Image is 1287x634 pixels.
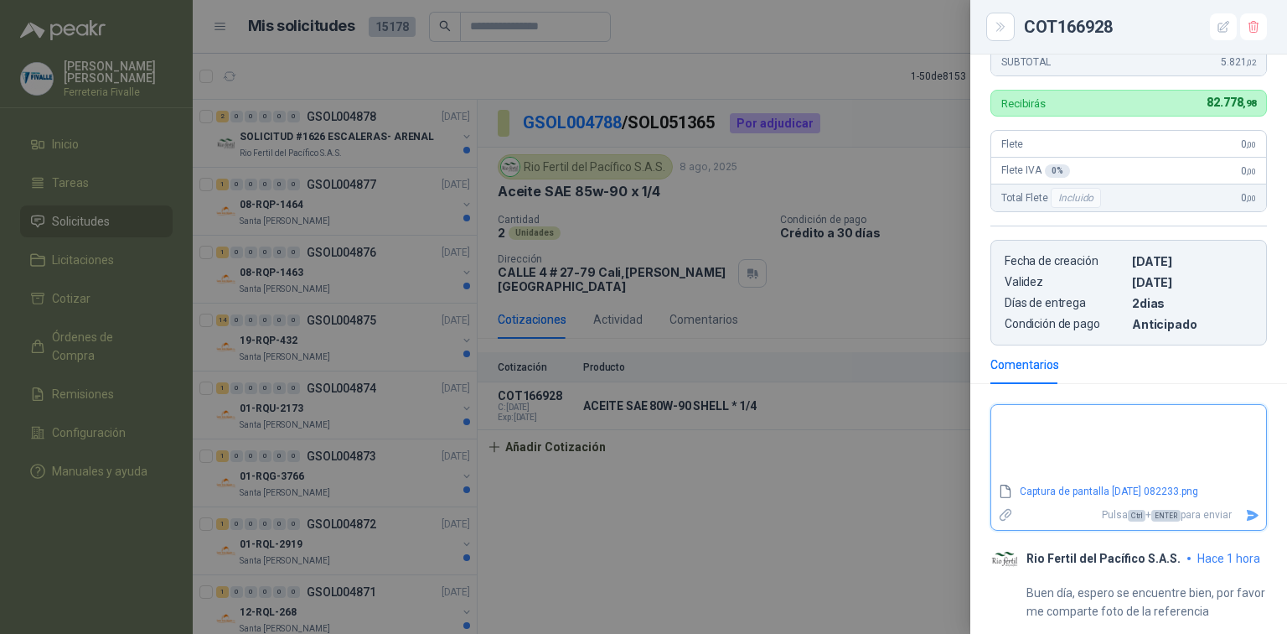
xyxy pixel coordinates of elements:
[1013,484,1240,500] a: Captura de pantalla [DATE] 082233.png
[1246,167,1256,176] span: ,00
[1020,501,1239,530] p: Pulsa + para enviar
[1132,275,1253,289] p: [DATE]
[1221,56,1256,68] span: 5.821
[1001,164,1070,178] span: Flete IVA
[1001,188,1104,208] span: Total Flete
[1001,138,1023,150] span: Flete
[1005,254,1125,268] p: Fecha de creación
[1026,552,1181,565] p: Rio Fertil del Pacífico S.A.S.
[1151,510,1181,522] span: ENTER
[1197,552,1260,565] span: hace 1 hora
[1241,192,1256,204] span: 0
[1026,584,1267,621] p: Buen día, espero se encuentre bien, por favor me comparte foto de la referencia
[1243,98,1256,109] span: ,98
[1024,13,1267,40] div: COT166928
[990,356,1059,374] div: Comentarios
[1132,317,1253,331] p: Anticipado
[1246,140,1256,149] span: ,00
[1005,275,1125,289] p: Validez
[990,544,1020,574] img: Company Logo
[1001,56,1051,68] span: SUBTOTAL
[1132,254,1253,268] p: [DATE]
[1207,96,1256,109] span: 82.778
[1001,98,1046,109] p: Recibirás
[1128,510,1145,522] span: Ctrl
[1246,58,1256,67] span: ,02
[1246,194,1256,203] span: ,00
[1238,501,1266,530] button: Enviar
[990,17,1010,37] button: Close
[1241,138,1256,150] span: 0
[1241,165,1256,177] span: 0
[1132,296,1253,310] p: 2 dias
[1005,317,1125,331] p: Condición de pago
[1045,164,1070,178] div: 0 %
[1051,188,1101,208] div: Incluido
[1005,296,1125,310] p: Días de entrega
